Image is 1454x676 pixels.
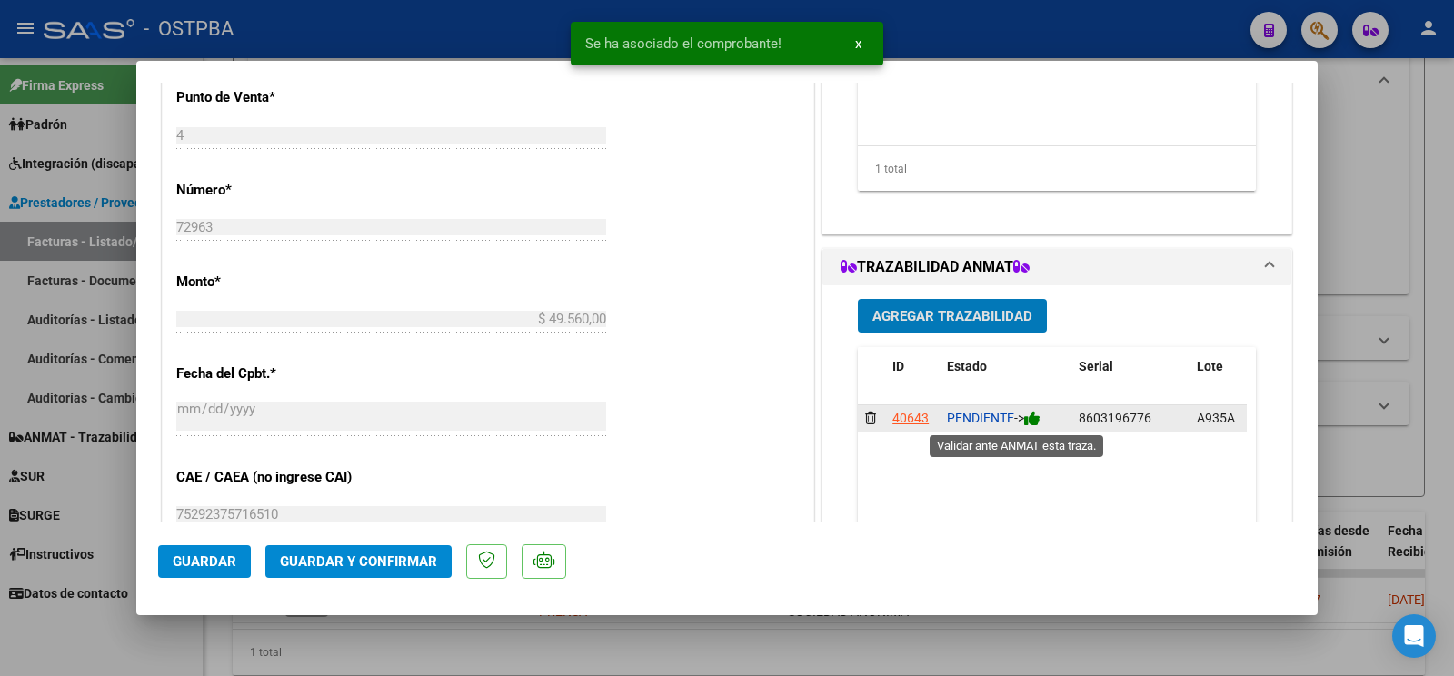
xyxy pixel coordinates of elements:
[841,27,876,60] button: x
[176,87,363,108] p: Punto de Venta
[822,285,1291,662] div: TRAZABILIDAD ANMAT
[1014,411,1041,425] span: ->
[822,249,1291,285] mat-expansion-panel-header: TRAZABILIDAD ANMAT
[892,359,904,373] span: ID
[585,35,782,53] span: Se ha asociado el comprobante!
[1079,359,1113,373] span: Serial
[892,408,929,429] div: 40643
[280,553,437,570] span: Guardar y Confirmar
[265,545,452,578] button: Guardar y Confirmar
[176,363,363,384] p: Fecha del Cpbt.
[947,411,1014,425] span: PENDIENTE
[1079,411,1151,425] span: 8603196776
[158,545,251,578] button: Guardar
[885,347,940,407] datatable-header-cell: ID
[1197,411,1235,425] span: A935A
[1190,347,1267,407] datatable-header-cell: Lote
[841,256,1030,278] h1: TRAZABILIDAD ANMAT
[176,180,363,201] p: Número
[1392,614,1436,658] div: Open Intercom Messenger
[176,272,363,293] p: Monto
[858,299,1047,333] button: Agregar Trazabilidad
[1071,347,1190,407] datatable-header-cell: Serial
[855,35,861,52] span: x
[947,359,987,373] span: Estado
[1197,359,1223,373] span: Lote
[173,553,236,570] span: Guardar
[872,308,1032,324] span: Agregar Trazabilidad
[176,467,363,488] p: CAE / CAEA (no ingrese CAI)
[858,146,1256,192] div: 1 total
[940,347,1071,407] datatable-header-cell: Estado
